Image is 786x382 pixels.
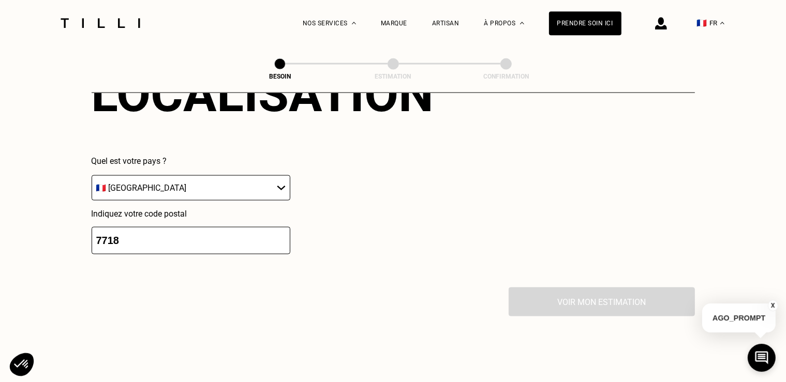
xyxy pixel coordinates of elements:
a: Marque [381,20,407,27]
input: 75001 or 69008 [92,226,290,254]
img: icône connexion [655,17,667,29]
p: Indiquez votre code postal [92,208,290,218]
p: AGO_PROMPT [702,303,776,332]
p: Quel est votre pays ? [92,156,290,165]
div: Besoin [228,72,332,80]
button: X [768,300,778,311]
a: Prendre soin ici [549,11,621,35]
div: Confirmation [454,72,558,80]
img: Menu déroulant à propos [520,22,524,24]
img: Logo du service de couturière Tilli [57,18,144,28]
div: Localisation [92,65,434,123]
div: Estimation [342,72,445,80]
span: 🇫🇷 [697,18,707,28]
img: menu déroulant [720,22,724,24]
a: Artisan [432,20,459,27]
img: Menu déroulant [352,22,356,24]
